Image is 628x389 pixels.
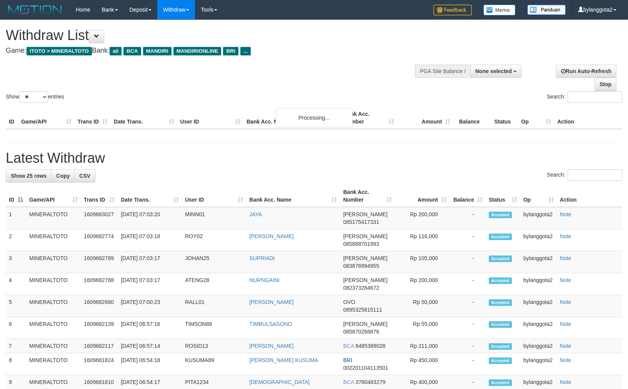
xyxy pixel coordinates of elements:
span: None selected [475,68,512,74]
th: Amount: activate to sort column ascending [395,185,450,207]
span: Copy 6485389028 to clipboard [355,343,385,349]
td: [DATE] 06:54:18 [118,353,182,375]
span: all [110,47,122,55]
td: MINERALTOTO [26,339,81,353]
td: bylanggota2 [520,251,557,273]
td: Rp 55,000 [395,317,450,339]
span: Copy 083876994955 to clipboard [343,263,379,269]
td: bylanggota2 [520,229,557,251]
a: Run Auto-Refresh [556,65,616,78]
td: 1609682117 [81,339,118,353]
td: 6 [6,317,26,339]
span: BCA [343,343,354,349]
td: - [450,295,486,317]
td: ROY02 [182,229,246,251]
span: [PERSON_NAME] [343,277,387,283]
span: [PERSON_NAME] [343,211,387,217]
label: Show entries [6,91,64,103]
th: Bank Acc. Name [243,107,341,129]
td: MINERALTOTO [26,251,81,273]
th: Bank Acc. Number: activate to sort column ascending [340,185,395,207]
th: Action [557,185,622,207]
span: Accepted [489,357,512,364]
td: Rp 116,000 [395,229,450,251]
input: Search: [568,169,622,181]
a: Note [560,357,571,363]
h4: Game: Bank: [6,47,411,55]
span: Accepted [489,321,512,328]
span: CSV [79,173,90,179]
th: Op [518,107,554,129]
span: Show 25 rows [11,173,47,179]
th: Status [491,107,518,129]
span: Accepted [489,234,512,240]
td: 1609682680 [81,295,118,317]
th: Balance [453,107,491,129]
td: Rp 50,000 [395,295,450,317]
td: bylanggota2 [520,317,557,339]
a: NURNGAINI [249,277,280,283]
label: Search: [547,169,622,181]
th: Bank Acc. Name: activate to sort column ascending [246,185,340,207]
td: 1 [6,207,26,229]
td: MINERALTOTO [26,273,81,295]
td: MINERALTOTO [26,207,81,229]
td: bylanggota2 [520,207,557,229]
span: Copy 085870268876 to clipboard [343,329,379,335]
a: Copy [51,169,75,182]
td: - [450,251,486,273]
a: Note [560,211,571,217]
td: - [450,229,486,251]
td: 1609683027 [81,207,118,229]
h1: Latest Withdraw [6,150,622,166]
a: Note [560,233,571,239]
div: Processing... [276,108,353,127]
td: 1609682139 [81,317,118,339]
span: [PERSON_NAME] [343,255,387,261]
a: CSV [74,169,95,182]
td: 2 [6,229,26,251]
td: 1609682789 [81,251,118,273]
a: Stop [595,78,616,91]
img: Button%20Memo.svg [483,5,516,15]
a: Note [560,343,571,349]
td: Rp 200,000 [395,273,450,295]
a: Note [560,277,571,283]
th: Date Trans. [111,107,177,129]
span: Copy 002201104113501 to clipboard [343,365,388,371]
td: 7 [6,339,26,353]
span: Copy [56,173,70,179]
th: Game/API: activate to sort column ascending [26,185,81,207]
button: None selected [470,65,521,78]
td: 1609682788 [81,273,118,295]
a: Show 25 rows [6,169,52,182]
span: Copy 0895325815111 to clipboard [343,307,382,313]
a: [PERSON_NAME] [249,233,293,239]
td: bylanggota2 [520,273,557,295]
th: Trans ID [75,107,111,129]
td: MINERALTOTO [26,317,81,339]
th: Trans ID: activate to sort column ascending [81,185,118,207]
td: 1609681824 [81,353,118,375]
span: Copy 085888701993 to clipboard [343,241,379,247]
a: [PERSON_NAME] KUSUMA [249,357,318,363]
span: Accepted [489,255,512,262]
td: - [450,339,486,353]
a: [PERSON_NAME] [249,343,293,349]
td: KUSUMA89 [182,353,246,375]
span: BRI [223,47,238,55]
span: BCA [123,47,141,55]
td: 3 [6,251,26,273]
td: 4 [6,273,26,295]
td: 8 [6,353,26,375]
th: ID: activate to sort column descending [6,185,26,207]
span: [PERSON_NAME] [343,321,387,327]
td: [DATE] 07:03:17 [118,251,182,273]
span: Accepted [489,299,512,306]
th: Action [554,107,622,129]
td: - [450,207,486,229]
span: MANDIRIONLINE [173,47,222,55]
td: Rp 211,000 [395,339,450,353]
td: Rp 200,000 [395,207,450,229]
a: TIMBULSASONO [249,321,292,327]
